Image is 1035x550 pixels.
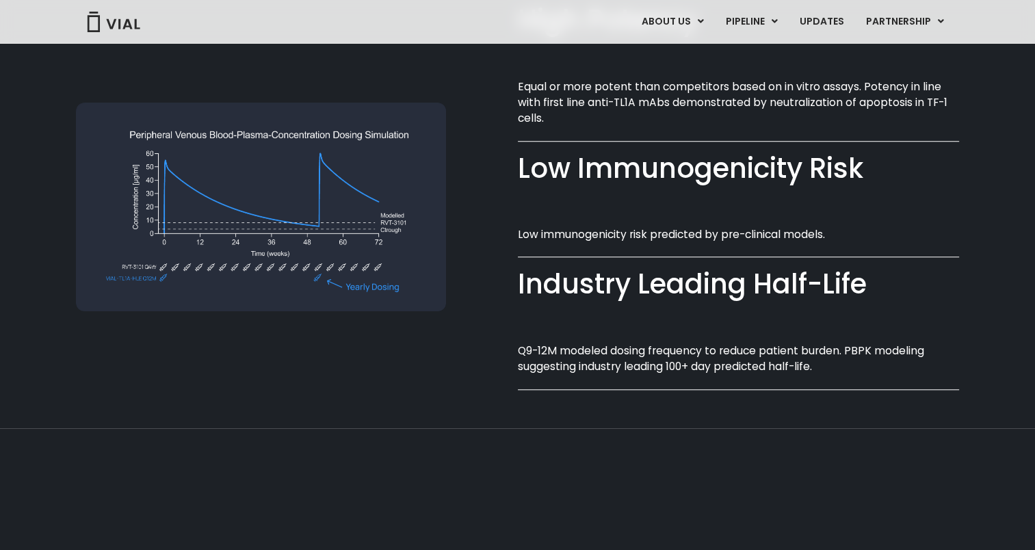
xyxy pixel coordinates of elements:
[518,265,959,304] div: Industry Leading Half-Life​
[714,10,787,34] a: PIPELINEMenu Toggle
[788,10,854,34] a: UPDATES
[854,10,954,34] a: PARTNERSHIPMenu Toggle
[518,226,959,242] p: Low immunogenicity risk predicted by pre-clinical models.​
[76,103,446,311] img: Graph showing peripheral venous blood-plasma-concentration dosing simulation
[518,79,959,127] p: Equal or more potent than competitors based on in vitro assays. Potency in line with first line a...
[518,149,959,188] div: Low Immunogenicity Risk​
[518,343,959,375] p: Q9-12M modeled dosing frequency to reduce patient burden. PBPK modeling suggesting industry leadi...
[630,10,713,34] a: ABOUT USMenu Toggle
[86,12,141,32] img: Vial Logo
